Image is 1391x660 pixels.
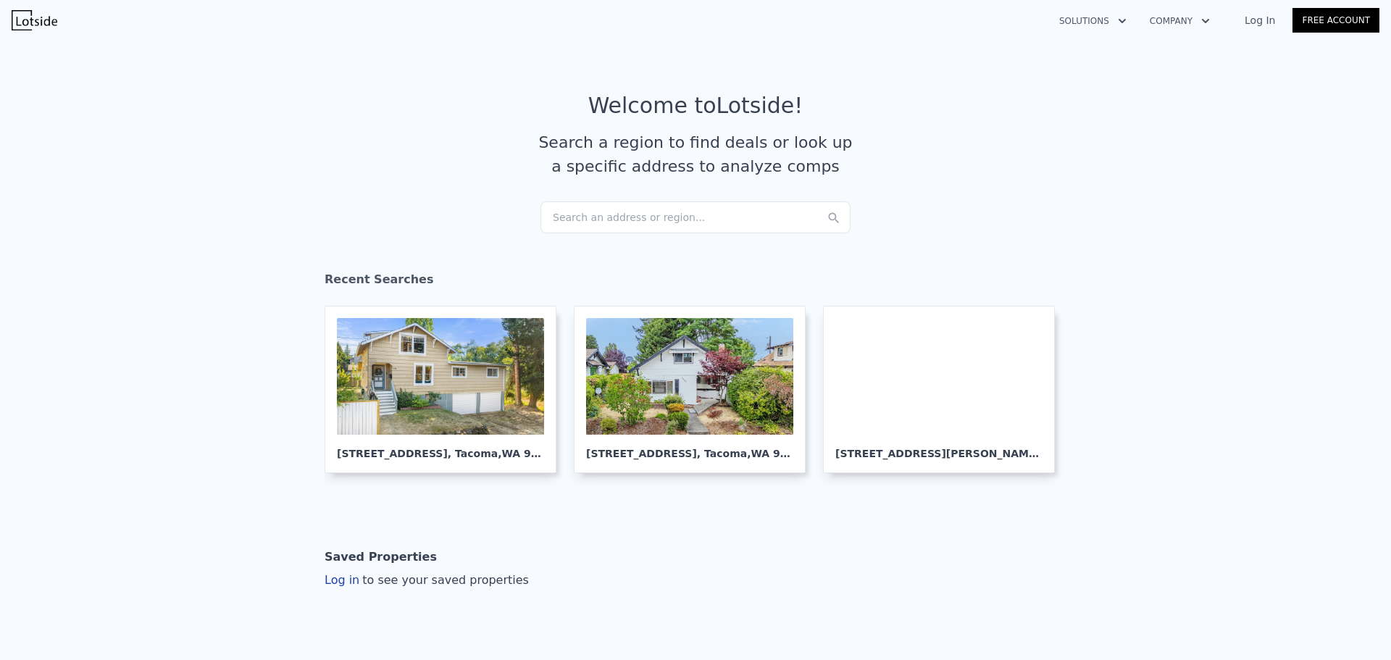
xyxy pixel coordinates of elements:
[325,543,437,572] div: Saved Properties
[498,448,559,459] span: , WA 98407
[12,10,57,30] img: Lotside
[1227,13,1292,28] a: Log In
[835,435,1043,461] div: [STREET_ADDRESS][PERSON_NAME] , Ruston
[1048,8,1138,34] button: Solutions
[337,435,544,461] div: [STREET_ADDRESS] , Tacoma
[1292,8,1379,33] a: Free Account
[586,435,793,461] div: [STREET_ADDRESS] , Tacoma
[325,259,1066,306] div: Recent Searches
[823,306,1066,473] a: [STREET_ADDRESS][PERSON_NAME], Ruston
[325,572,529,589] div: Log in
[533,130,858,178] div: Search a region to find deals or look up a specific address to analyze comps
[359,573,529,587] span: to see your saved properties
[540,201,851,233] div: Search an address or region...
[574,306,817,473] a: [STREET_ADDRESS], Tacoma,WA 98407
[747,448,809,459] span: , WA 98407
[325,306,568,473] a: [STREET_ADDRESS], Tacoma,WA 98407
[588,93,803,119] div: Welcome to Lotside !
[1138,8,1221,34] button: Company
